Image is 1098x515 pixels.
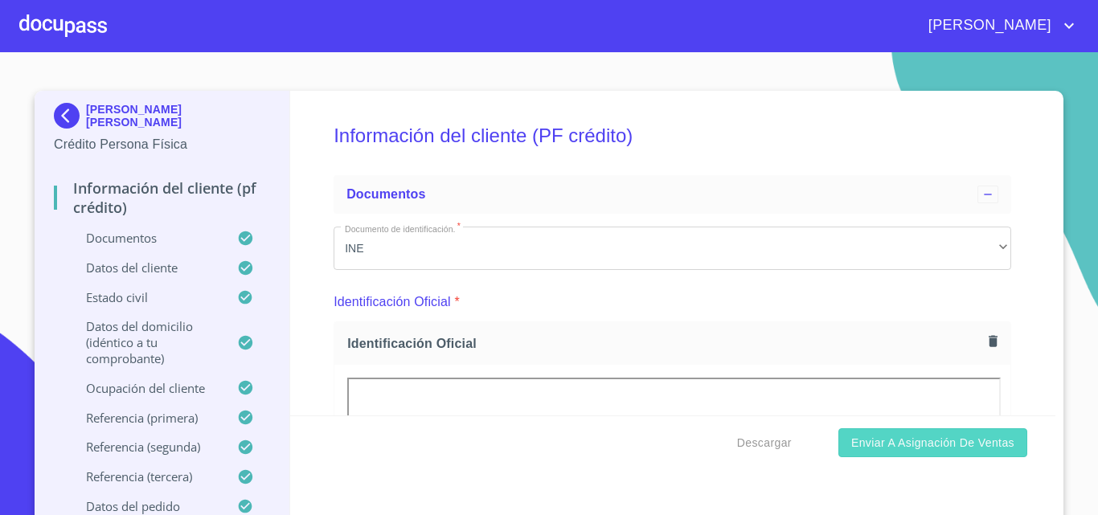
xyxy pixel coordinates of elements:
[54,468,237,484] p: Referencia (tercera)
[54,178,270,217] p: Información del cliente (PF crédito)
[334,175,1011,214] div: Documentos
[334,227,1011,270] div: INE
[54,289,237,305] p: Estado Civil
[346,187,425,201] span: Documentos
[851,433,1014,453] span: Enviar a Asignación de Ventas
[731,428,798,458] button: Descargar
[334,103,1011,169] h5: Información del cliente (PF crédito)
[86,103,270,129] p: [PERSON_NAME] [PERSON_NAME]
[838,428,1027,458] button: Enviar a Asignación de Ventas
[737,433,792,453] span: Descargar
[347,335,982,352] span: Identificación Oficial
[54,103,270,135] div: [PERSON_NAME] [PERSON_NAME]
[54,135,270,154] p: Crédito Persona Física
[54,260,237,276] p: Datos del cliente
[54,439,237,455] p: Referencia (segunda)
[54,498,237,514] p: Datos del pedido
[54,410,237,426] p: Referencia (primera)
[54,103,86,129] img: Docupass spot blue
[54,230,237,246] p: Documentos
[916,13,1079,39] button: account of current user
[54,380,237,396] p: Ocupación del Cliente
[916,13,1059,39] span: [PERSON_NAME]
[54,318,237,366] p: Datos del domicilio (idéntico a tu comprobante)
[334,292,451,312] p: Identificación Oficial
